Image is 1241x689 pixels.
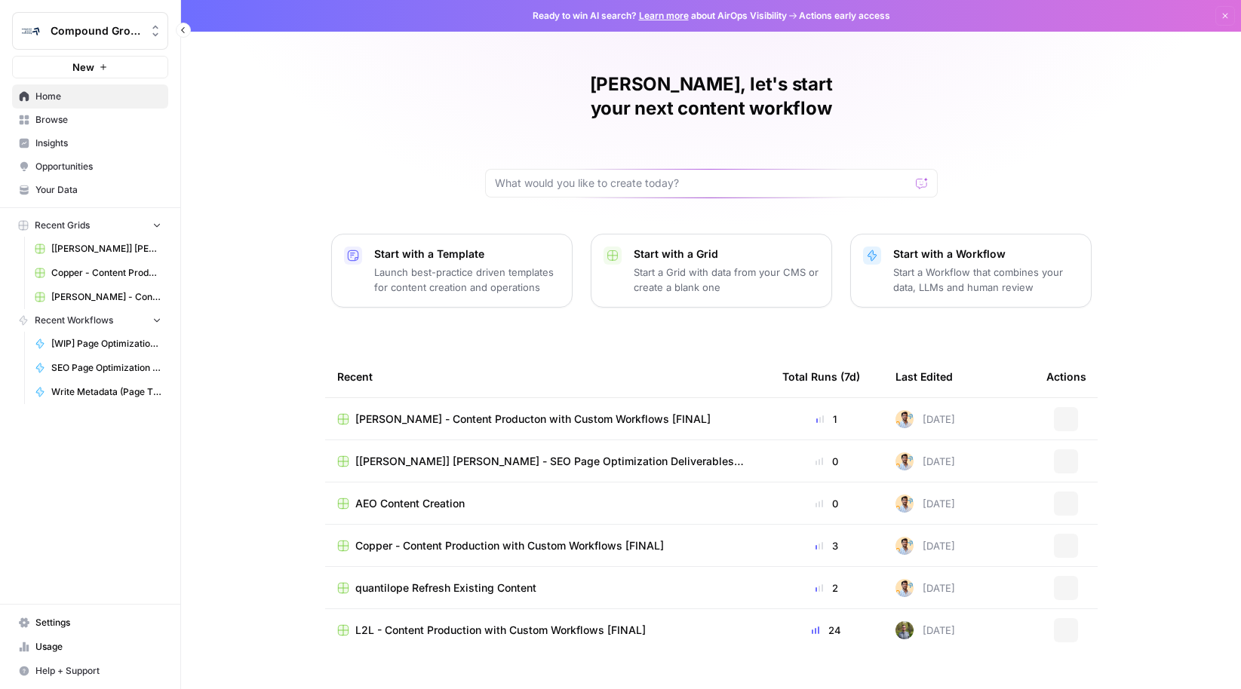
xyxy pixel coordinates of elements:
img: lbvmmv95rfn6fxquksmlpnk8be0v [895,537,914,555]
h1: [PERSON_NAME], let's start your next content workflow [485,72,938,121]
div: Recent [337,356,758,397]
div: 0 [782,454,871,469]
button: New [12,56,168,78]
span: Help + Support [35,664,161,678]
a: Learn more [639,10,689,21]
span: Settings [35,616,161,629]
span: Your Data [35,183,161,197]
span: Usage [35,640,161,654]
span: quantilope Refresh Existing Content [355,580,536,596]
img: lbvmmv95rfn6fxquksmlpnk8be0v [895,579,914,597]
span: L2L - Content Production with Custom Workflows [FINAL] [355,623,646,638]
span: Actions early access [799,9,890,23]
a: Copper - Content Production with Custom Workflows [FINAL] [28,261,168,285]
a: [PERSON_NAME] - Content Producton with Custom Workflows [FINAL] [28,285,168,309]
div: 0 [782,496,871,511]
a: [[PERSON_NAME]] [PERSON_NAME] - SEO Page Optimization Deliverables [FINAL] [337,454,758,469]
a: AEO Content Creation [337,496,758,511]
div: Actions [1046,356,1086,397]
p: Start with a Grid [634,247,819,262]
button: Help + Support [12,659,168,683]
div: [DATE] [895,621,955,639]
a: [PERSON_NAME] - Content Producton with Custom Workflows [FINAL] [337,412,758,427]
span: Home [35,90,161,103]
div: [DATE] [895,452,955,470]
div: 1 [782,412,871,427]
p: Start a Workflow that combines your data, LLMs and human review [893,265,1079,295]
img: Compound Growth Logo [17,17,45,44]
div: Last Edited [895,356,953,397]
span: [[PERSON_NAME]] [PERSON_NAME] - SEO Page Optimization Deliverables [FINAL] [51,242,161,256]
span: AEO Content Creation [355,496,465,511]
span: Copper - Content Production with Custom Workflows [FINAL] [51,266,161,280]
a: Your Data [12,178,168,202]
button: Start with a GridStart a Grid with data from your CMS or create a blank one [591,234,832,308]
span: Compound Growth [51,23,142,38]
span: Recent Workflows [35,314,113,327]
div: 3 [782,538,871,553]
a: [WIP] Page Optimization for URL in Staging [28,332,168,356]
p: Start with a Workflow [893,247,1079,262]
img: lbvmmv95rfn6fxquksmlpnk8be0v [895,452,914,470]
img: ir1ty8mf6kvc1hjjoy03u9yxuew8 [895,621,914,639]
img: lbvmmv95rfn6fxquksmlpnk8be0v [895,495,914,513]
span: Opportunities [35,160,161,173]
div: Total Runs (7d) [782,356,860,397]
button: Recent Workflows [12,309,168,332]
button: Workspace: Compound Growth [12,12,168,50]
span: [[PERSON_NAME]] [PERSON_NAME] - SEO Page Optimization Deliverables [FINAL] [355,454,758,469]
a: Usage [12,635,168,659]
a: quantilope Refresh Existing Content [337,580,758,596]
span: Ready to win AI search? about AirOps Visibility [533,9,787,23]
img: lbvmmv95rfn6fxquksmlpnk8be0v [895,410,914,428]
a: [[PERSON_NAME]] [PERSON_NAME] - SEO Page Optimization Deliverables [FINAL] [28,237,168,261]
div: 2 [782,580,871,596]
a: SEO Page Optimization [MV Version] [28,356,168,380]
div: [DATE] [895,579,955,597]
button: Recent Grids [12,214,168,237]
span: [PERSON_NAME] - Content Producton with Custom Workflows [FINAL] [355,412,711,427]
span: [PERSON_NAME] - Content Producton with Custom Workflows [FINAL] [51,290,161,304]
span: [WIP] Page Optimization for URL in Staging [51,337,161,351]
div: [DATE] [895,537,955,555]
span: Copper - Content Production with Custom Workflows [FINAL] [355,538,664,553]
div: [DATE] [895,410,955,428]
span: Browse [35,113,161,127]
a: Copper - Content Production with Custom Workflows [FINAL] [337,538,758,553]
span: Insights [35,136,161,150]
a: Settings [12,611,168,635]
p: Start with a Template [374,247,560,262]
a: L2L - Content Production with Custom Workflows [FINAL] [337,623,758,638]
span: Write Metadata (Page Title & Meta Description) [FINAL] [51,385,161,399]
div: 24 [782,623,871,638]
a: Insights [12,131,168,155]
span: New [72,60,94,75]
p: Start a Grid with data from your CMS or create a blank one [634,265,819,295]
button: Start with a TemplateLaunch best-practice driven templates for content creation and operations [331,234,573,308]
button: Start with a WorkflowStart a Workflow that combines your data, LLMs and human review [850,234,1092,308]
span: SEO Page Optimization [MV Version] [51,361,161,375]
div: [DATE] [895,495,955,513]
a: Write Metadata (Page Title & Meta Description) [FINAL] [28,380,168,404]
a: Opportunities [12,155,168,179]
a: Home [12,84,168,109]
span: Recent Grids [35,219,90,232]
a: Browse [12,108,168,132]
p: Launch best-practice driven templates for content creation and operations [374,265,560,295]
input: What would you like to create today? [495,176,910,191]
